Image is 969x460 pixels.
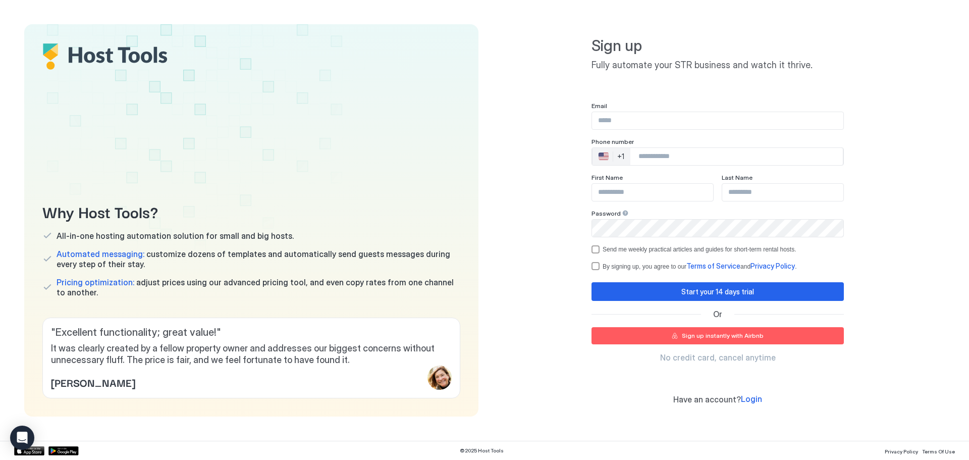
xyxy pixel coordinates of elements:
[42,200,460,223] span: Why Host Tools?
[722,174,752,181] span: Last Name
[591,327,844,344] button: Sign up instantly with Airbnb
[750,263,795,270] a: Privacy Policy
[591,102,607,110] span: Email
[686,263,740,270] a: Terms of Service
[922,445,955,456] a: Terms Of Use
[591,36,844,56] span: Sign up
[592,184,713,201] input: Input Field
[427,366,452,390] div: profile
[885,448,918,454] span: Privacy Policy
[592,220,843,237] input: Input Field
[51,343,452,366] span: It was clearly created by a fellow property owner and addresses our biggest concerns without unne...
[603,246,796,253] div: Send me weekly practical articles and guides for short-term rental hosts.
[51,375,135,390] span: [PERSON_NAME]
[922,448,955,454] span: Terms Of Use
[682,331,764,340] div: Sign up instantly with Airbnb
[722,184,843,201] input: Input Field
[591,282,844,301] button: Start your 14 days trial
[617,152,624,161] div: +1
[591,245,844,253] div: optOut
[57,277,134,287] span: Pricing optimization:
[885,445,918,456] a: Privacy Policy
[660,352,776,363] span: No credit card, cancel anytime
[591,262,844,271] div: termsPrivacy
[51,326,452,339] span: " Excellent functionality; great value! "
[630,147,843,166] input: Phone Number input
[591,138,634,145] span: Phone number
[14,446,44,455] a: App Store
[599,150,609,163] div: 🇺🇸
[57,249,460,269] span: customize dozens of templates and automatically send guests messages during every step of their s...
[681,286,754,297] div: Start your 14 days trial
[57,277,460,297] span: adjust prices using our advanced pricing tool, and even copy rates from one channel to another.
[591,210,621,217] span: Password
[57,249,144,259] span: Automated messaging:
[750,262,795,270] span: Privacy Policy
[686,262,740,270] span: Terms of Service
[673,394,741,404] span: Have an account?
[10,426,34,450] div: Open Intercom Messenger
[713,309,722,319] span: Or
[460,447,504,454] span: © 2025 Host Tools
[592,112,843,129] input: Input Field
[603,262,796,271] div: By signing up, you agree to our and .
[593,148,630,165] div: Countries button
[741,394,762,404] a: Login
[591,174,623,181] span: First Name
[591,60,844,71] span: Fully automate your STR business and watch it thrive.
[57,231,294,241] span: All-in-one hosting automation solution for small and big hosts.
[48,446,79,455] a: Google Play Store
